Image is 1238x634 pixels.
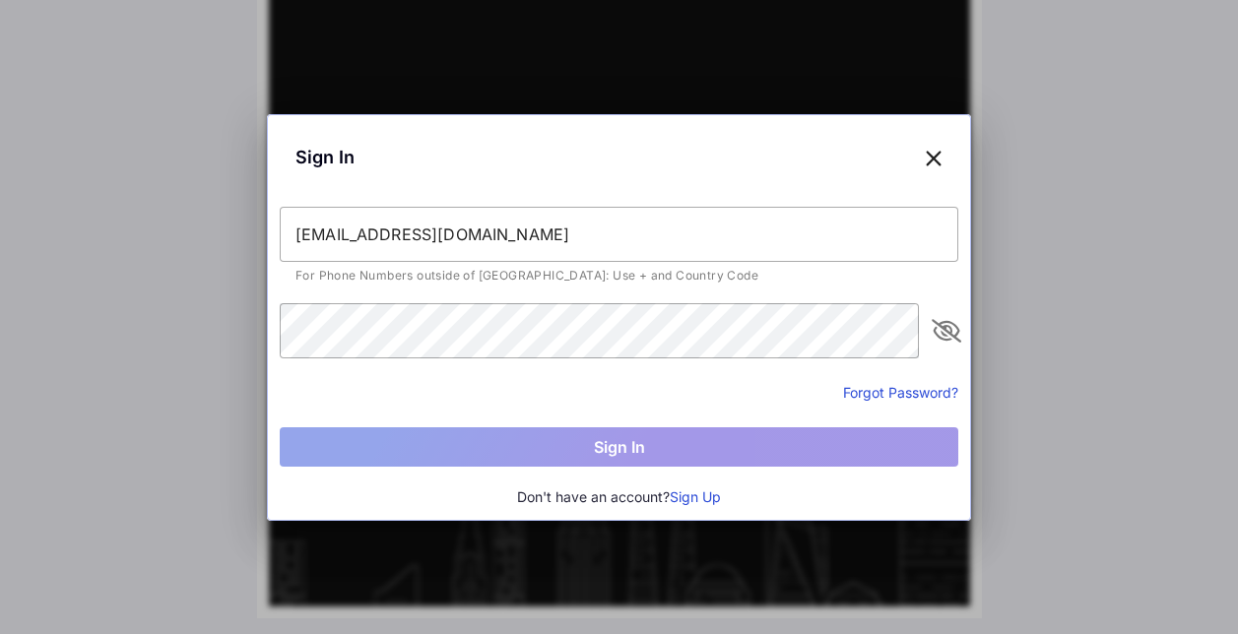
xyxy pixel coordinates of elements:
[295,270,943,282] div: For Phone Numbers outside of [GEOGRAPHIC_DATA]: Use + and Country Code
[935,319,958,343] i: appended action
[280,486,958,508] div: Don't have an account?
[295,144,355,170] span: Sign In
[280,427,958,467] button: Sign In
[670,486,721,508] button: Sign Up
[843,382,958,403] button: Forgot Password?
[280,207,958,262] input: Email or Phone Number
